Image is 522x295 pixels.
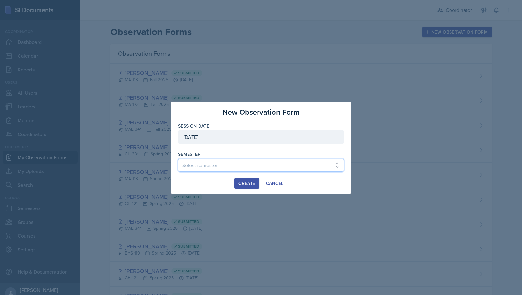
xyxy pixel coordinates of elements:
button: Cancel [262,178,288,189]
button: Create [234,178,259,189]
div: Create [238,181,255,186]
label: Semester [178,151,201,157]
h3: New Observation Form [222,107,300,118]
div: Cancel [266,181,284,186]
label: Session Date [178,123,209,129]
